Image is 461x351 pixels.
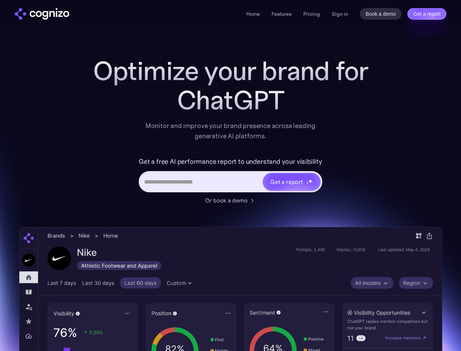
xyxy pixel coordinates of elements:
[270,177,303,186] div: Get a report
[360,8,402,20] a: Book a demo
[205,196,256,205] a: Or book a demo
[332,10,348,18] a: Sign in
[85,86,377,115] div: ChatGPT
[407,8,446,20] a: Get a report
[85,56,377,86] h1: Optimize your brand for
[306,179,307,180] img: star
[15,8,69,20] a: home
[141,121,320,141] div: Monitor and improve your brand presence across leading generative AI platforms.
[306,182,309,184] img: star
[262,172,321,191] a: Get a reportstarstarstar
[139,156,322,192] form: Hero URL Input Form
[205,196,247,205] div: Or book a demo
[308,179,313,184] img: star
[272,11,292,17] a: Features
[303,11,320,17] a: Pricing
[15,8,69,20] img: cognizo logo
[139,156,322,167] label: Get a free AI performance report to understand your visibility
[246,11,260,17] a: Home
